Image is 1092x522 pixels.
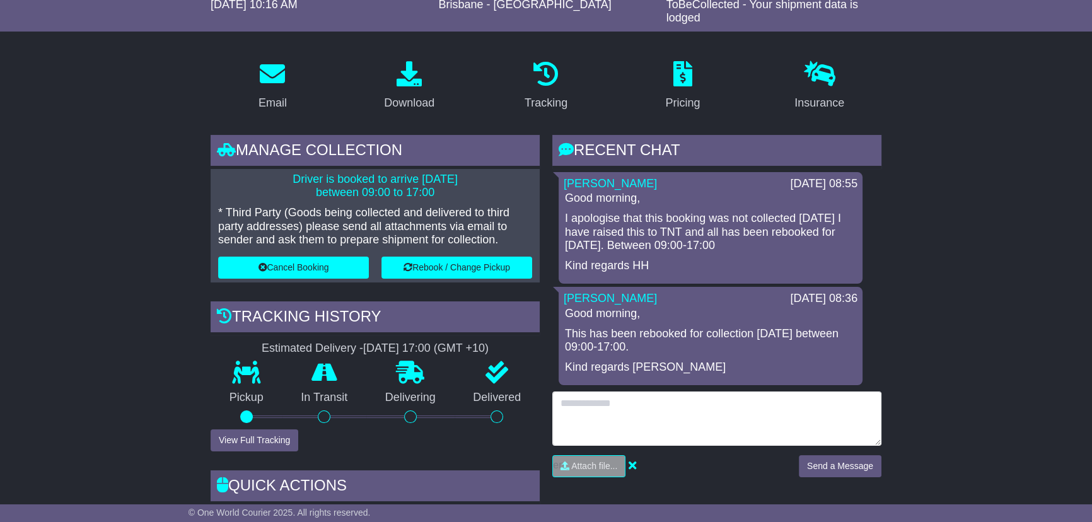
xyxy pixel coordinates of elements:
button: Send a Message [799,455,881,477]
a: Email [250,57,295,116]
a: Pricing [657,57,708,116]
p: * Third Party (Goods being collected and delivered to third party addresses) please send all atta... [218,206,532,247]
div: Tracking [525,95,567,112]
p: Pickup [211,391,282,405]
p: Kind regards HH [565,259,856,273]
div: Estimated Delivery - [211,342,540,356]
div: Tracking history [211,301,540,335]
div: [DATE] 08:36 [790,292,857,306]
p: Good morning, [565,307,856,321]
a: [PERSON_NAME] [564,292,657,304]
div: Download [384,95,434,112]
a: Download [376,57,443,116]
a: Tracking [516,57,576,116]
p: Driver is booked to arrive [DATE] between 09:00 to 17:00 [218,173,532,200]
button: Cancel Booking [218,257,369,279]
div: [DATE] 08:55 [790,177,857,191]
a: Insurance [786,57,852,116]
a: [PERSON_NAME] [564,177,657,190]
div: RECENT CHAT [552,135,881,169]
div: [DATE] 17:00 (GMT +10) [363,342,489,356]
button: View Full Tracking [211,429,298,451]
p: Good morning, [565,192,856,206]
div: Email [258,95,287,112]
p: Delivered [455,391,540,405]
p: I apologise that this booking was not collected [DATE] I have raised this to TNT and all has been... [565,212,856,253]
span: © One World Courier 2025. All rights reserved. [189,507,371,518]
p: Kind regards [PERSON_NAME] [565,361,856,374]
div: Insurance [794,95,844,112]
p: Delivering [366,391,455,405]
div: Pricing [665,95,700,112]
button: Rebook / Change Pickup [381,257,532,279]
p: In Transit [282,391,367,405]
p: This has been rebooked for collection [DATE] between 09:00-17:00. [565,327,856,354]
div: Quick Actions [211,470,540,504]
div: Manage collection [211,135,540,169]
